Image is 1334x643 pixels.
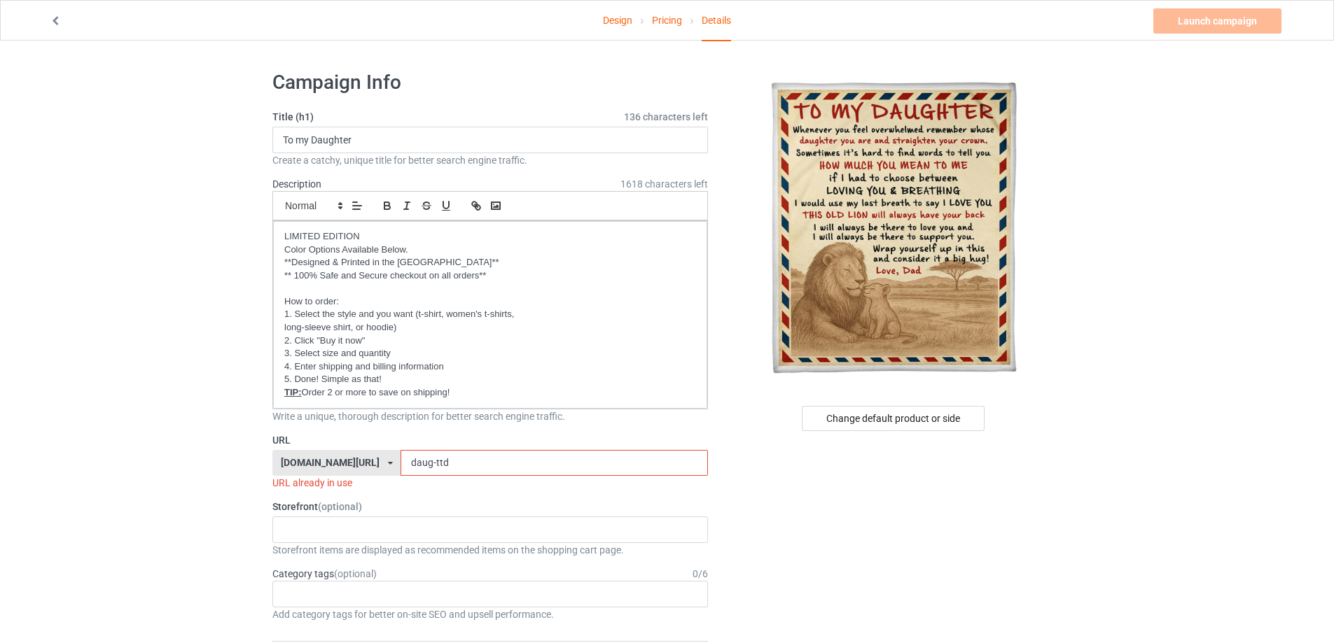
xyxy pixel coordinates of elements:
[284,386,696,400] p: Order 2 or more to save on shipping!
[272,433,708,447] label: URL
[620,177,708,191] span: 1618 characters left
[272,70,708,95] h1: Campaign Info
[624,110,708,124] span: 136 characters left
[272,153,708,167] div: Create a catchy, unique title for better search engine traffic.
[281,458,380,467] div: [DOMAIN_NAME][URL]
[284,321,696,334] p: long-sleeve shirt, or hoodie)
[284,308,696,321] p: 1. Select the style and you want (t-shirt, women's t-shirts,
[272,607,708,621] div: Add category tags for better on-site SEO and upsell performance.
[272,110,708,124] label: Title (h1)
[272,500,708,514] label: Storefront
[272,409,708,423] div: Write a unique, thorough description for better search engine traffic.
[272,543,708,557] div: Storefront items are displayed as recommended items on the shopping cart page.
[652,1,682,40] a: Pricing
[284,347,696,360] p: 3. Select size and quantity
[802,406,985,431] div: Change default product or side
[284,295,696,309] p: How to order:
[284,373,696,386] p: 5. Done! Simple as that!
[284,360,696,374] p: 4. Enter shipping and billing information
[284,269,696,283] p: ** 100% Safe and Secure checkout on all orders**
[603,1,632,40] a: Design
[693,567,708,581] div: 0 / 6
[318,501,362,512] span: (optional)
[284,334,696,348] p: 2. Click "Buy it now"
[272,567,377,581] label: Category tags
[284,256,696,269] p: **Designed & Printed in the [GEOGRAPHIC_DATA]**
[334,568,377,579] span: (optional)
[272,476,708,490] div: URL already in use
[272,178,321,190] label: Description
[284,243,696,257] p: Color Options Available Below.
[702,1,731,41] div: Details
[284,387,302,397] u: TIP:
[284,230,696,243] p: LIMITED EDITION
